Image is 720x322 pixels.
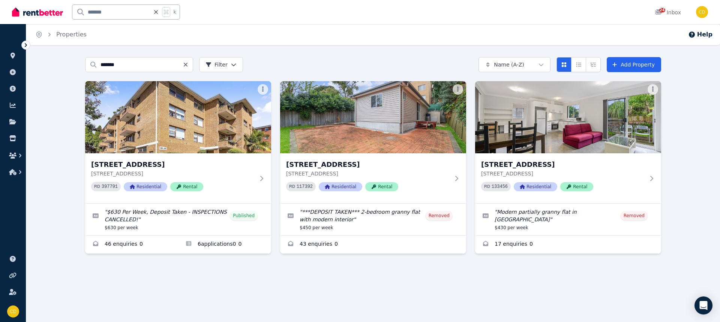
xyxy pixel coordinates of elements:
span: 24 [659,8,665,12]
span: Rental [170,182,203,191]
button: More options [453,84,463,95]
a: Applications for 1/10 Banksia Rd, Caringbah [178,236,271,254]
a: Enquiries for 30B Wolli Creek Road, Banksia [475,236,661,254]
button: Name (A-Z) [478,57,550,72]
a: Enquiries for 1/10 Banksia Rd, Caringbah [85,236,178,254]
h3: [STREET_ADDRESS] [481,159,645,170]
a: 1/10 Banksia Rd, Caringbah[STREET_ADDRESS][STREET_ADDRESS]PID 397791ResidentialRental [85,81,271,203]
img: Chris Dimitropoulos [696,6,708,18]
h3: [STREET_ADDRESS] [286,159,450,170]
nav: Breadcrumb [26,24,96,45]
button: Card view [556,57,571,72]
button: Clear search [183,57,193,72]
span: Rental [560,182,593,191]
button: Filter [199,57,243,72]
a: Edit listing: Modern partially granny flat in Banksia [475,204,661,235]
a: Enquiries for 30B Wolli Creek Road, Banksia [280,236,466,254]
span: Residential [124,182,167,191]
img: RentBetter [12,6,63,18]
img: Chris Dimitropoulos [7,305,19,317]
a: Add Property [607,57,661,72]
button: Expanded list view [586,57,601,72]
div: Open Intercom Messenger [694,296,712,314]
small: PID [289,184,295,189]
a: Properties [56,31,87,38]
small: PID [484,184,490,189]
a: 30B Wolli Creek Road, Banksia[STREET_ADDRESS][STREET_ADDRESS]PID 133456ResidentialRental [475,81,661,203]
div: Inbox [655,9,681,16]
img: 30B Wolli Creek Road, Banksia [475,81,661,153]
span: Residential [514,182,557,191]
button: More options [648,84,658,95]
button: More options [258,84,268,95]
p: [STREET_ADDRESS] [91,170,255,177]
a: Edit listing: $630 Per Week, Deposit Taken - INSPECTIONS CANCELLED! [85,204,271,235]
span: Residential [319,182,362,191]
a: Edit listing: ***DEPOSIT TAKEN*** 2-bedroom granny flat with modern interior [280,204,466,235]
div: View options [556,57,601,72]
button: Compact list view [571,57,586,72]
span: k [173,9,176,15]
span: Filter [205,61,228,68]
code: 397791 [102,184,118,189]
span: Name (A-Z) [494,61,524,68]
code: 117392 [297,184,313,189]
h3: [STREET_ADDRESS] [91,159,255,170]
img: 30B Wolli Creek Road, Banksia [280,81,466,153]
a: 30B Wolli Creek Road, Banksia[STREET_ADDRESS][STREET_ADDRESS]PID 117392ResidentialRental [280,81,466,203]
span: Rental [365,182,398,191]
button: Help [688,30,712,39]
p: [STREET_ADDRESS] [286,170,450,177]
p: [STREET_ADDRESS] [481,170,645,177]
code: 133456 [492,184,508,189]
small: PID [94,184,100,189]
img: 1/10 Banksia Rd, Caringbah [85,81,271,153]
